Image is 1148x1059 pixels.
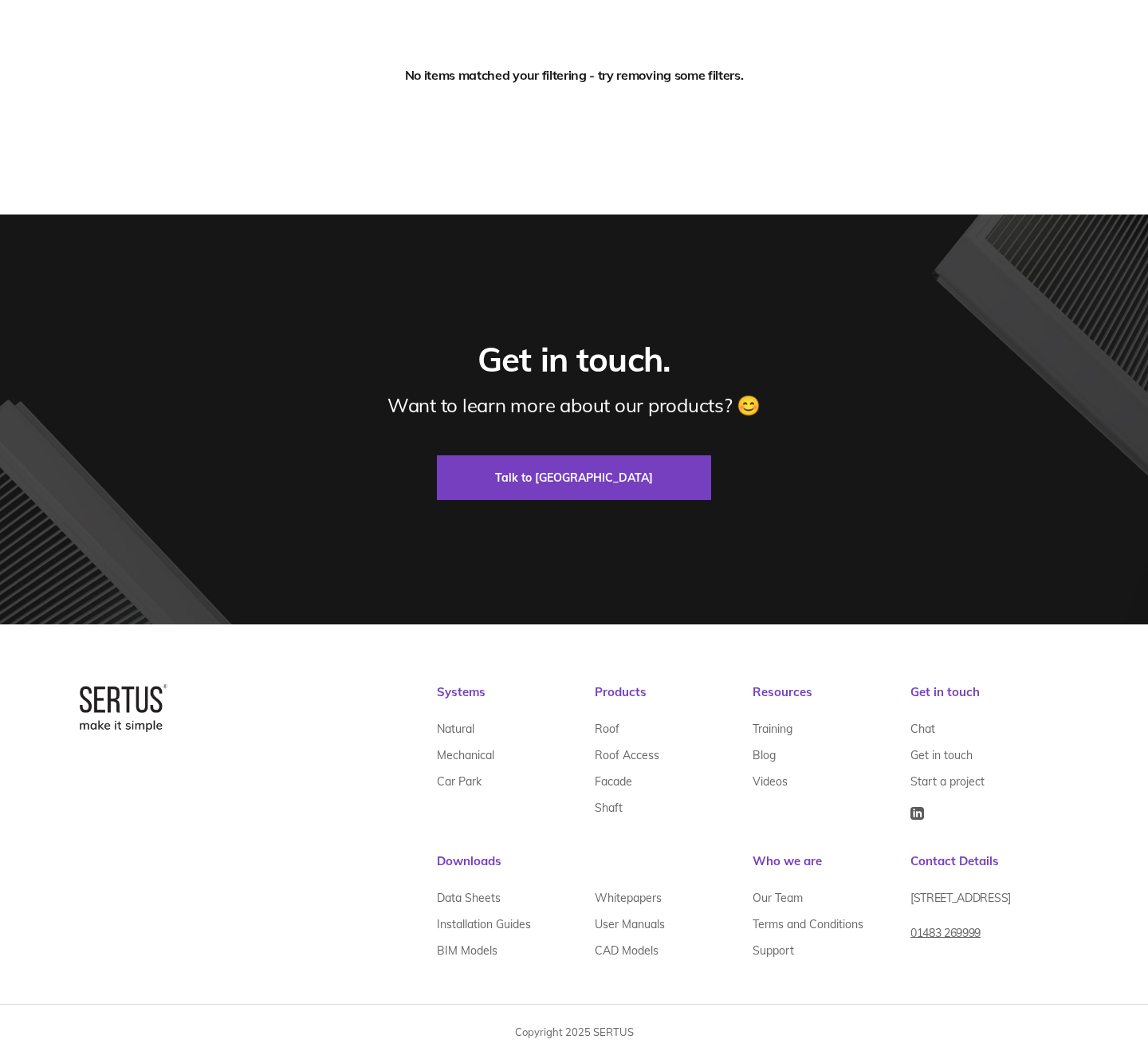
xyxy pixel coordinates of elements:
a: Roof Access [595,742,659,769]
a: Support [753,938,794,964]
a: Shaft [595,795,623,821]
a: Installation Guides [437,911,531,938]
a: Data Sheets [437,885,501,911]
a: Natural [437,716,474,742]
div: Get in touch [910,684,1068,716]
a: Mechanical [437,742,494,769]
a: Chat [910,716,935,742]
a: Our Team [753,885,803,911]
a: 01483 269999 [910,919,981,959]
div: Contact Details [910,853,1068,885]
a: Start a project [910,769,985,795]
img: Icon [910,807,924,820]
div: Products [595,684,753,716]
div: Get in touch. [478,339,670,381]
a: Car Park [437,769,482,795]
div: No items matched your filtering - try removing some filters. [405,67,744,83]
a: Roof [595,716,619,742]
a: Videos [753,769,788,795]
a: Terms and Conditions [753,911,863,938]
img: logo-box-2bec1e6d7ed5feb70a4f09a85fa1bbdd.png [80,684,167,732]
div: Systems [437,684,595,716]
a: CAD Models [595,938,659,964]
a: BIM Models [437,938,497,964]
iframe: Chat Widget [1068,982,1148,1059]
a: Training [753,716,792,742]
a: Whitepapers [595,885,662,911]
div: Who we are [753,853,910,885]
div: Downloads [437,853,753,885]
a: Get in touch [910,742,973,769]
a: Facade [595,769,632,795]
div: Resources [753,684,910,716]
div: Want to learn more about our products? 😊 [387,393,761,417]
a: User Manuals [595,911,665,938]
span: [STREET_ADDRESS] [910,891,1011,905]
a: Blog [753,742,776,769]
a: Talk to [GEOGRAPHIC_DATA] [437,455,711,500]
